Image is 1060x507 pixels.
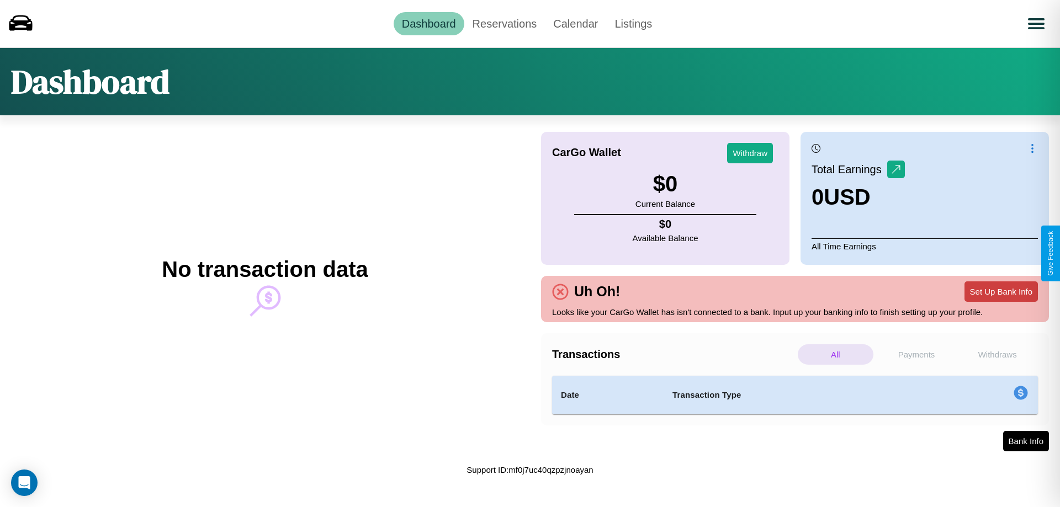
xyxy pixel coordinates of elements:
[1021,8,1052,39] button: Open menu
[798,344,873,365] p: All
[11,469,38,496] div: Open Intercom Messenger
[812,238,1038,254] p: All Time Earnings
[606,12,660,35] a: Listings
[552,348,795,361] h4: Transactions
[162,257,368,282] h2: No transaction data
[467,462,593,477] p: Support ID: mf0j7uc40qzpzjnoayan
[812,159,887,179] p: Total Earnings
[727,143,773,163] button: Withdraw
[812,185,905,210] h3: 0 USD
[633,231,698,246] p: Available Balance
[552,146,621,159] h4: CarGo Wallet
[879,344,955,365] p: Payments
[552,376,1038,414] table: simple table
[1003,431,1049,451] button: Bank Info
[545,12,606,35] a: Calendar
[394,12,464,35] a: Dashboard
[635,196,695,211] p: Current Balance
[561,388,655,402] h4: Date
[960,344,1035,365] p: Withdraws
[1047,231,1054,276] div: Give Feedback
[633,218,698,231] h4: $ 0
[552,305,1038,319] p: Looks like your CarGo Wallet has isn't connected to a bank. Input up your banking info to finish ...
[11,59,169,104] h1: Dashboard
[464,12,545,35] a: Reservations
[964,281,1038,302] button: Set Up Bank Info
[672,388,923,402] h4: Transaction Type
[635,172,695,196] h3: $ 0
[569,284,626,300] h4: Uh Oh!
